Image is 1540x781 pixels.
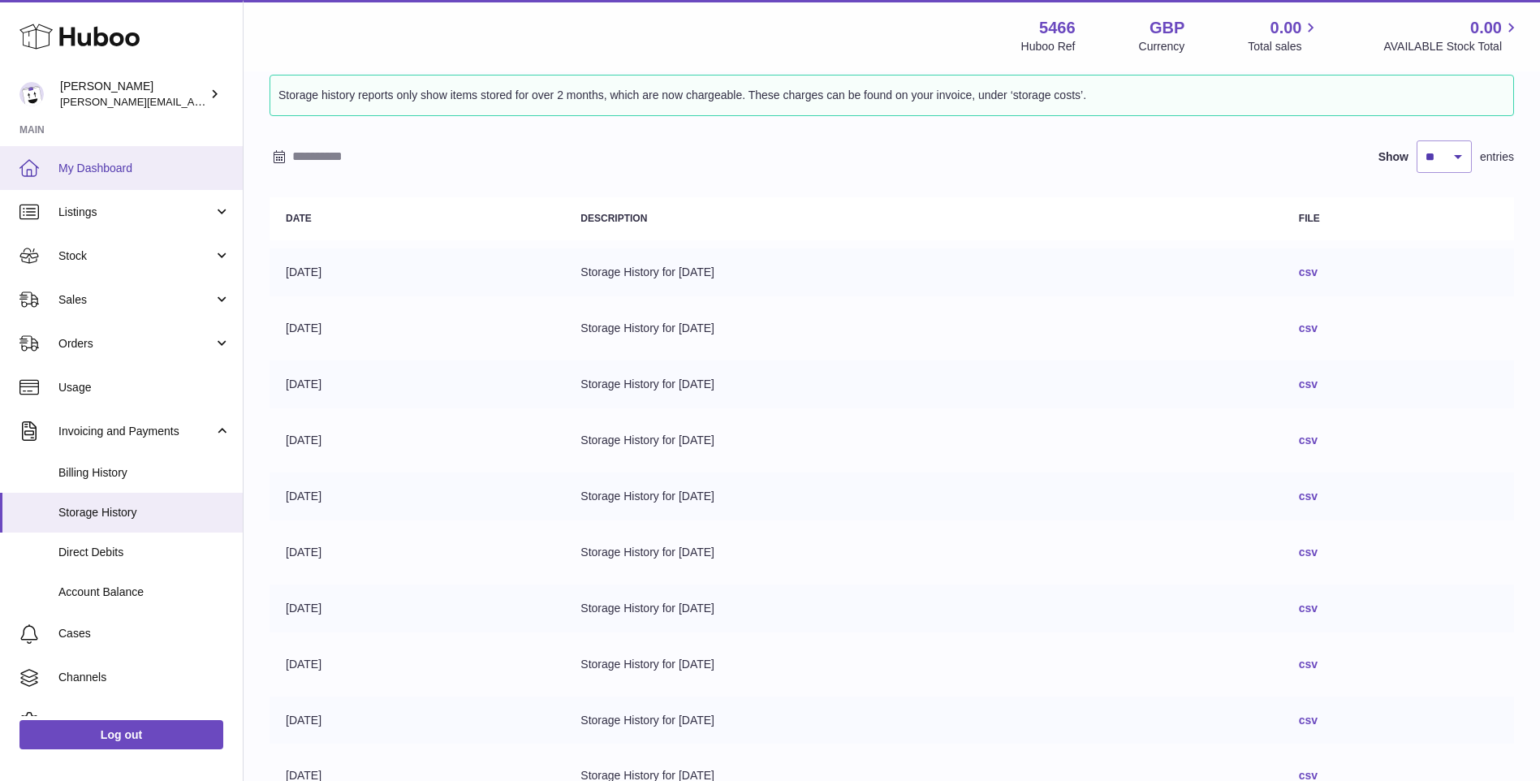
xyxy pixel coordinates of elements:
[1248,17,1320,54] a: 0.00 Total sales
[1480,149,1514,165] span: entries
[60,95,326,108] span: [PERSON_NAME][EMAIL_ADDRESS][DOMAIN_NAME]
[564,248,1282,296] td: Storage History for [DATE]
[1039,17,1076,39] strong: 5466
[1150,17,1184,39] strong: GBP
[58,424,214,439] span: Invoicing and Payments
[58,380,231,395] span: Usage
[1270,17,1302,39] span: 0.00
[270,416,564,464] td: [DATE]
[58,505,231,520] span: Storage History
[58,465,231,481] span: Billing History
[1378,149,1408,165] label: Show
[270,529,564,576] td: [DATE]
[1299,714,1318,727] a: csv
[19,82,44,106] img: thomas@sugaring.london
[19,720,223,749] a: Log out
[564,416,1282,464] td: Storage History for [DATE]
[58,292,214,308] span: Sales
[564,360,1282,408] td: Storage History for [DATE]
[270,641,564,688] td: [DATE]
[1021,39,1076,54] div: Huboo Ref
[564,472,1282,520] td: Storage History for [DATE]
[1299,213,1320,224] strong: File
[58,161,231,176] span: My Dashboard
[58,585,231,600] span: Account Balance
[1299,490,1318,503] a: csv
[270,472,564,520] td: [DATE]
[58,545,231,560] span: Direct Debits
[1299,546,1318,559] a: csv
[270,360,564,408] td: [DATE]
[1383,39,1521,54] span: AVAILABLE Stock Total
[564,585,1282,632] td: Storage History for [DATE]
[1383,17,1521,54] a: 0.00 AVAILABLE Stock Total
[270,304,564,352] td: [DATE]
[564,529,1282,576] td: Storage History for [DATE]
[60,79,206,110] div: [PERSON_NAME]
[58,714,231,729] span: Settings
[564,641,1282,688] td: Storage History for [DATE]
[1299,321,1318,334] a: csv
[278,84,1505,107] p: Storage history reports only show items stored for over 2 months, which are now chargeable. These...
[270,248,564,296] td: [DATE]
[1299,378,1318,390] a: csv
[580,213,647,224] strong: Description
[58,248,214,264] span: Stock
[564,697,1282,744] td: Storage History for [DATE]
[270,585,564,632] td: [DATE]
[1299,434,1318,447] a: csv
[1299,658,1318,671] a: csv
[270,697,564,744] td: [DATE]
[58,670,231,685] span: Channels
[1299,602,1318,615] a: csv
[1139,39,1185,54] div: Currency
[1299,265,1318,278] a: csv
[286,213,312,224] strong: Date
[58,205,214,220] span: Listings
[1470,17,1502,39] span: 0.00
[58,336,214,352] span: Orders
[1248,39,1320,54] span: Total sales
[58,626,231,641] span: Cases
[564,304,1282,352] td: Storage History for [DATE]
